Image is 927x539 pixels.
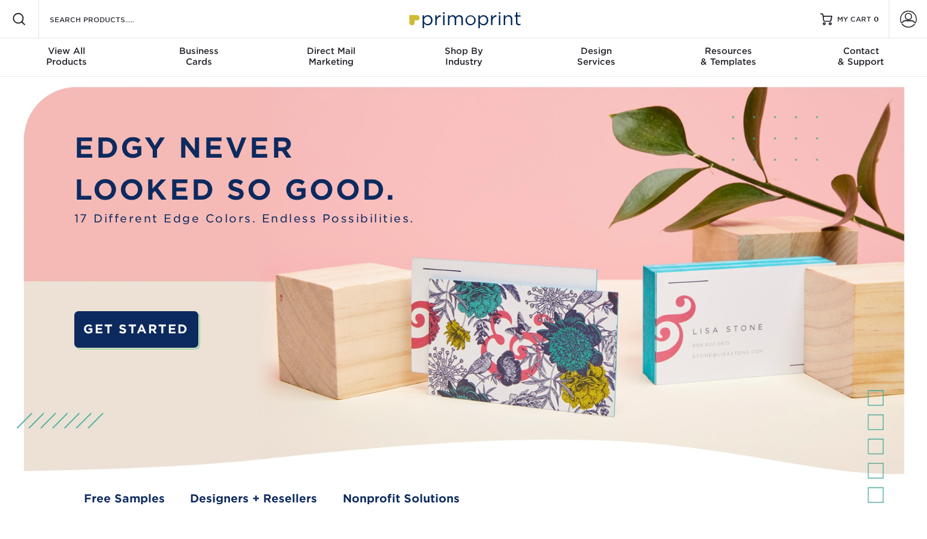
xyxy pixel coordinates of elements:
[397,38,530,77] a: Shop ByIndustry
[795,38,927,77] a: Contact& Support
[397,46,530,56] span: Shop By
[795,46,927,67] div: & Support
[132,38,265,77] a: BusinessCards
[530,38,662,77] a: DesignServices
[530,46,662,67] div: Services
[662,46,795,67] div: & Templates
[74,169,415,211] p: LOOKED SO GOOD.
[132,46,265,56] span: Business
[662,38,795,77] a: Resources& Templates
[530,46,662,56] span: Design
[190,490,317,507] a: Designers + Resellers
[662,46,795,56] span: Resources
[265,46,397,56] span: Direct Mail
[49,12,165,26] input: SEARCH PRODUCTS.....
[265,38,397,77] a: Direct MailMarketing
[795,46,927,56] span: Contact
[74,127,415,169] p: EDGY NEVER
[397,46,530,67] div: Industry
[404,6,524,32] img: Primoprint
[265,46,397,67] div: Marketing
[343,490,460,507] a: Nonprofit Solutions
[132,46,265,67] div: Cards
[74,210,415,227] span: 17 Different Edge Colors. Endless Possibilities.
[74,311,198,348] a: GET STARTED
[874,15,879,23] span: 0
[837,14,871,25] span: MY CART
[84,490,165,507] a: Free Samples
